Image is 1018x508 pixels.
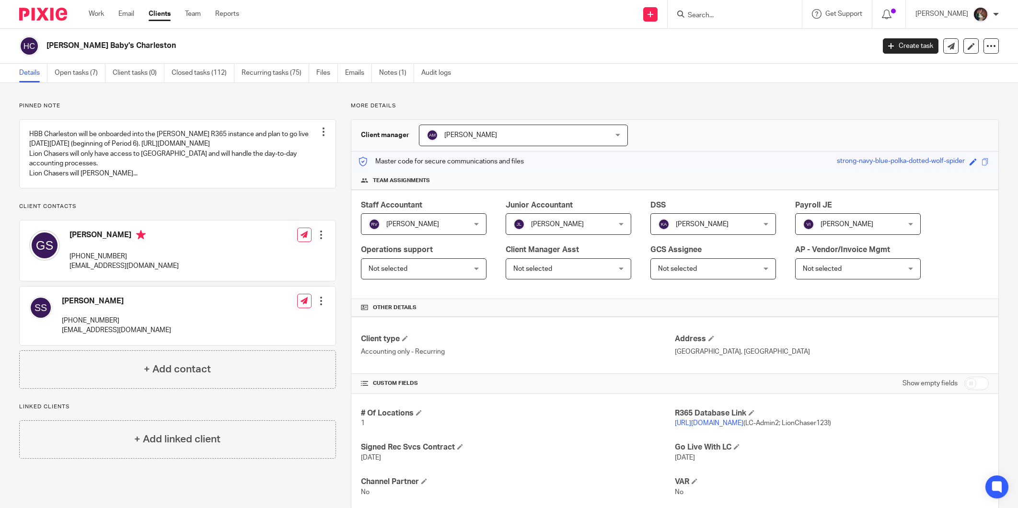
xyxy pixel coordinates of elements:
span: [PERSON_NAME] [531,221,584,228]
span: Team assignments [373,177,430,185]
span: No [675,489,683,496]
a: Recurring tasks (75) [242,64,309,82]
p: Master code for secure communications and files [359,157,524,166]
img: svg%3E [513,219,525,230]
p: More details [351,102,999,110]
span: [PERSON_NAME] [821,221,873,228]
a: Work [89,9,104,19]
span: [DATE] [675,454,695,461]
span: No [361,489,370,496]
a: Open tasks (7) [55,64,105,82]
span: Operations support [361,246,433,254]
a: Reports [215,9,239,19]
a: Notes (1) [379,64,414,82]
input: Search [687,12,773,20]
span: Junior Accountant [506,201,573,209]
i: Primary [136,230,146,240]
h2: [PERSON_NAME] Baby's Charleston [46,41,704,51]
span: Staff Accountant [361,201,422,209]
h4: + Add linked client [134,432,220,447]
span: Not selected [803,266,842,272]
h4: # Of Locations [361,408,675,418]
span: Not selected [658,266,697,272]
p: Linked clients [19,403,336,411]
p: [PHONE_NUMBER] [69,252,179,261]
span: (LC-Admin2; LionChaser123!) [675,420,831,427]
p: [PHONE_NUMBER] [62,316,171,325]
h4: VAR [675,477,989,487]
a: Audit logs [421,64,458,82]
span: [PERSON_NAME] [386,221,439,228]
span: Other details [373,304,416,312]
a: Create task [883,38,938,54]
p: [GEOGRAPHIC_DATA], [GEOGRAPHIC_DATA] [675,347,989,357]
h4: Signed Rec Svcs Contract [361,442,675,452]
img: svg%3E [658,219,670,230]
h4: Client type [361,334,675,344]
a: Details [19,64,47,82]
h4: [PERSON_NAME] [69,230,179,242]
img: svg%3E [427,129,438,141]
h4: Channel Partner [361,477,675,487]
span: Not selected [369,266,407,272]
p: [PERSON_NAME] [915,9,968,19]
h4: + Add contact [144,362,211,377]
img: Pixie [19,8,67,21]
a: Email [118,9,134,19]
img: svg%3E [29,230,60,261]
img: svg%3E [19,36,39,56]
p: Pinned note [19,102,336,110]
a: Team [185,9,201,19]
h4: Address [675,334,989,344]
img: svg%3E [369,219,380,230]
p: [EMAIL_ADDRESS][DOMAIN_NAME] [62,325,171,335]
img: Profile%20picture%20JUS.JPG [973,7,988,22]
a: Closed tasks (112) [172,64,234,82]
span: Not selected [513,266,552,272]
label: Show empty fields [902,379,958,388]
span: DSS [650,201,666,209]
h4: Go Live With LC [675,442,989,452]
div: strong-navy-blue-polka-dotted-wolf-spider [837,156,965,167]
p: Client contacts [19,203,336,210]
a: Emails [345,64,372,82]
span: Payroll JE [795,201,832,209]
p: Accounting only - Recurring [361,347,675,357]
h3: Client manager [361,130,409,140]
span: [PERSON_NAME] [676,221,729,228]
span: GCS Assignee [650,246,702,254]
span: 1 [361,420,365,427]
a: Clients [149,9,171,19]
span: [DATE] [361,454,381,461]
a: [URL][DOMAIN_NAME] [675,420,743,427]
span: Get Support [825,11,862,17]
h4: CUSTOM FIELDS [361,380,675,387]
a: Client tasks (0) [113,64,164,82]
span: [PERSON_NAME] [444,132,497,139]
h4: [PERSON_NAME] [62,296,171,306]
span: Client Manager Asst [506,246,579,254]
a: Files [316,64,338,82]
img: svg%3E [803,219,814,230]
h4: R365 Database Link [675,408,989,418]
span: AP - Vendor/Invoice Mgmt [795,246,890,254]
p: [EMAIL_ADDRESS][DOMAIN_NAME] [69,261,179,271]
img: svg%3E [29,296,52,319]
